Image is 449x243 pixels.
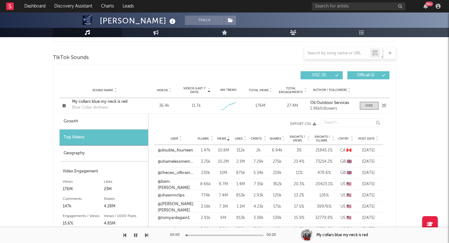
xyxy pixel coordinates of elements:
span: Videos (last 7 days) [182,87,207,94]
div: [DATE] [357,215,380,221]
div: 20423.1 % [313,181,335,187]
input: Search by song name or URL [304,51,370,56]
button: UGC(3) [301,71,343,79]
div: 5.34k [251,170,266,176]
div: US [338,204,354,210]
a: @[PERSON_NAME].[PERSON_NAME] [158,201,195,213]
span: Cmnts. [251,137,263,141]
div: [DATE] [357,170,380,176]
div: 118k [269,226,285,232]
div: 7.3M [216,204,230,210]
span: 🇬🇧 [347,171,352,175]
div: 230k [198,170,213,176]
div: Engagements / Views [63,212,104,220]
span: 🇬🇧 [347,160,352,164]
div: 774k [198,192,213,199]
div: 562k [234,226,248,232]
div: 39976 % [313,204,335,210]
div: 1.47k [198,147,213,154]
div: 21845.1 % [313,147,335,154]
div: 10.8M [216,147,230,154]
div: 00:00 [170,231,182,239]
div: 18874.6 % [313,226,335,232]
div: 120k [269,192,285,199]
div: Blue Collar Anthem [72,105,108,111]
div: 1.4M [234,181,248,187]
div: 171k [269,204,285,210]
div: 176M [63,186,104,193]
div: Shares [104,195,145,203]
div: 7.35k [251,181,266,187]
div: 20.3 % [288,181,310,187]
div: US [338,226,354,232]
span: Post Date [358,137,375,141]
a: Oli Outdoor Services [310,101,354,105]
div: 23.4 % [288,159,310,165]
div: 7.4M [216,192,230,199]
div: 478.6 % [313,170,335,176]
div: 219k [269,170,285,176]
button: 99+ [423,4,428,9]
span: Sound Name [92,88,113,92]
button: Export CSV [161,122,316,126]
div: 4.28M [104,203,145,210]
div: 6M [216,215,230,221]
div: CA [338,147,354,154]
div: Views [63,178,104,186]
a: @shamelessmemess [158,159,195,165]
div: 7.29k [251,159,266,165]
div: 139k [269,215,285,221]
div: 99 + [425,2,433,6]
div: 11.6 % [288,226,310,232]
div: 15.9 % [288,215,310,221]
button: Official(1) [347,71,389,79]
span: 🇺🇸 [346,193,351,197]
div: US [338,192,354,199]
div: 32779.8 % [313,215,335,221]
span: UGC ( 3 ) [305,73,333,77]
span: Total Engagements [278,87,303,94]
span: Engmts / Views [288,135,306,142]
span: 🇺🇸 [346,216,351,220]
div: Top Videos [60,130,148,146]
div: 11 % [288,170,310,176]
div: 362k [269,181,285,187]
div: [DATE] [357,192,380,199]
span: Author / Followers [313,88,347,92]
div: 1.1M [234,204,248,210]
div: GB [338,170,354,176]
div: 853k [234,192,248,199]
span: Likes [235,137,243,141]
div: Video Engagement [63,168,145,175]
div: 875k [234,170,248,176]
div: 3.25k [198,159,213,165]
div: GB [338,159,354,165]
div: 4.85M [104,220,145,227]
span: Official ( 1 ) [351,73,380,77]
span: Videos [157,88,168,92]
div: 147k [63,203,104,210]
button: Track [185,16,224,25]
div: 4.23k [251,204,266,210]
div: 1.96k followers [310,107,354,111]
span: 🇺🇸 [346,205,351,209]
div: 275k [269,159,285,165]
div: 36.4k [150,103,179,109]
div: 17.5 % [288,204,310,210]
a: @theceo_ofbrainrot [158,170,195,176]
div: 3.38k [251,215,266,221]
div: 00:20 [267,231,279,239]
div: 27.4M [278,103,307,109]
div: 2k [251,147,266,154]
div: 2.1M [234,159,248,165]
div: US [338,181,354,187]
div: 8.66k [198,181,213,187]
strong: Oli Outdoor Services [310,101,349,105]
div: 3.19k [198,204,213,210]
span: Cntry. [338,137,350,141]
div: 23M [104,186,145,193]
div: Likes [104,178,145,186]
span: 🇨🇦 [346,148,351,152]
a: My collars blue my neck is red [72,99,137,105]
div: 6.94k [269,147,285,154]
